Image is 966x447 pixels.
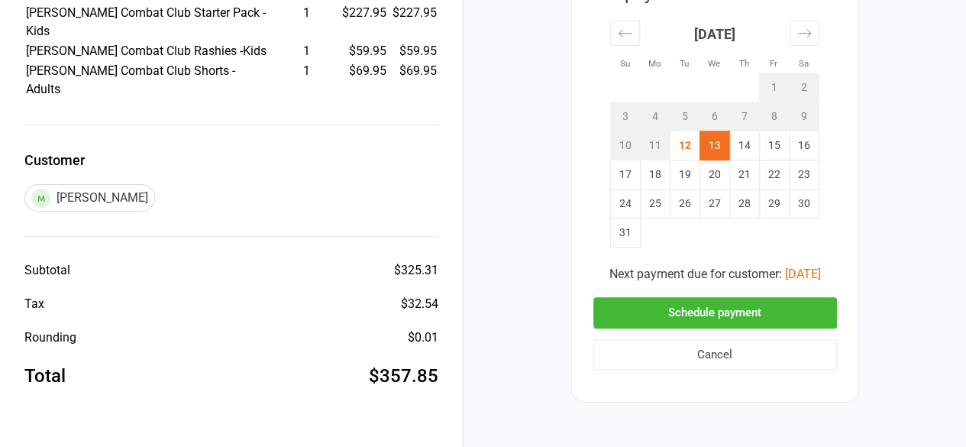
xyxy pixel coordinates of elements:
div: 1 [272,4,341,22]
div: $325.31 [394,261,438,280]
div: [PERSON_NAME] [24,184,155,212]
div: 1 [272,42,341,60]
small: Su [620,58,630,69]
div: Subtotal [24,261,70,280]
span: [PERSON_NAME] Combat Club Shorts - Adults [26,63,235,96]
div: Calendar [593,7,836,265]
td: Tuesday, August 19, 2025 [670,160,699,189]
div: $69.95 [342,62,386,80]
div: $32.54 [401,295,438,313]
td: Not available. Thursday, August 7, 2025 [729,102,759,131]
td: Not available. Monday, August 11, 2025 [640,131,670,160]
td: Friday, August 22, 2025 [759,160,789,189]
button: Cancel [593,339,837,371]
td: Wednesday, August 27, 2025 [699,189,729,219]
td: Not available. Saturday, August 2, 2025 [789,73,819,102]
div: $227.95 [342,4,386,22]
td: Tuesday, August 12, 2025 [670,131,699,160]
small: Th [739,58,749,69]
div: Next payment due for customer: [593,265,837,283]
td: Not available. Sunday, August 10, 2025 [610,131,640,160]
td: Monday, August 25, 2025 [640,189,670,219]
td: Saturday, August 30, 2025 [789,189,819,219]
div: Move backward to switch to the previous month. [610,21,640,46]
td: Not available. Monday, August 4, 2025 [640,102,670,131]
td: $227.95 [393,4,437,40]
div: $0.01 [408,329,438,347]
td: Wednesday, August 20, 2025 [699,160,729,189]
small: Sa [799,58,809,69]
td: Thursday, August 28, 2025 [729,189,759,219]
td: Not available. Saturday, August 9, 2025 [789,102,819,131]
small: Tu [680,58,689,69]
small: Fr [770,58,777,69]
td: Saturday, August 16, 2025 [789,131,819,160]
td: Not available. Tuesday, August 5, 2025 [670,102,699,131]
td: Thursday, August 21, 2025 [729,160,759,189]
td: Not available. Wednesday, August 6, 2025 [699,102,729,131]
button: Schedule payment [593,297,837,329]
div: $59.95 [342,42,386,60]
div: 1 [272,62,341,80]
td: Friday, August 29, 2025 [759,189,789,219]
td: Sunday, August 24, 2025 [610,189,640,219]
button: [DATE] [785,265,821,283]
td: Not available. Friday, August 1, 2025 [759,73,789,102]
td: Friday, August 15, 2025 [759,131,789,160]
td: Saturday, August 23, 2025 [789,160,819,189]
td: Monday, August 18, 2025 [640,160,670,189]
div: Rounding [24,329,76,347]
td: Tuesday, August 26, 2025 [670,189,699,219]
small: We [708,58,720,69]
div: Total [24,362,66,390]
small: Mo [648,58,661,69]
div: Move forward to switch to the next month. [790,21,819,46]
td: Thursday, August 14, 2025 [729,131,759,160]
strong: [DATE] [694,26,735,42]
td: Not available. Sunday, August 3, 2025 [610,102,640,131]
td: Not available. Friday, August 8, 2025 [759,102,789,131]
div: $357.85 [369,362,438,390]
td: $69.95 [393,62,437,99]
td: $59.95 [393,42,437,60]
td: Selected. Wednesday, August 13, 2025 [699,131,729,160]
td: Sunday, August 31, 2025 [610,219,640,248]
span: [PERSON_NAME] Combat Club Starter Pack - Kids [26,5,266,38]
td: Sunday, August 17, 2025 [610,160,640,189]
label: Customer [24,150,438,170]
span: [PERSON_NAME] Combat Club Rashies -Kids [26,44,267,58]
div: Tax [24,295,44,313]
